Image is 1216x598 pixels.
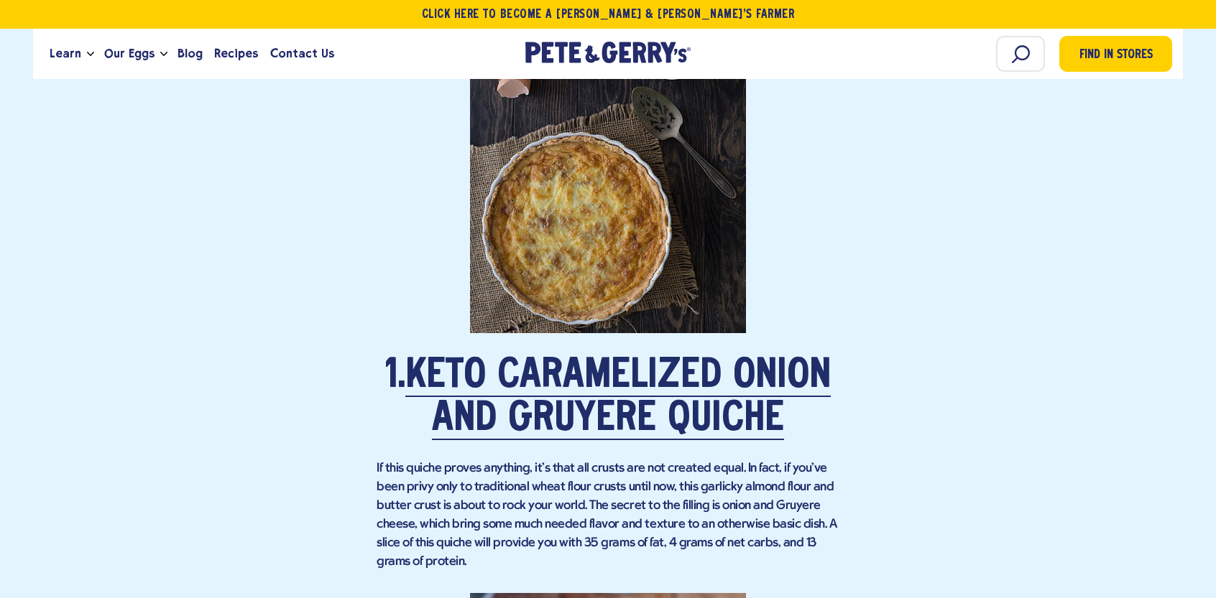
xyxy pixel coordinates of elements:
[104,45,155,62] span: Our Eggs
[87,52,94,57] button: Open the dropdown menu for Learn
[172,34,208,73] a: Blog
[208,34,264,73] a: Recipes
[377,355,839,441] h2: 1.
[160,52,167,57] button: Open the dropdown menu for Our Eggs
[405,357,831,440] a: Keto Caramelized Onion and Gruyere Quiche
[270,45,334,62] span: Contact Us
[996,36,1045,72] input: Search
[1079,46,1153,65] span: Find in Stores
[377,459,839,571] p: If this quiche proves anything, it's that all crusts are not created equal. In fact, if you've be...
[214,45,258,62] span: Recipes
[98,34,160,73] a: Our Eggs
[264,34,340,73] a: Contact Us
[50,45,81,62] span: Learn
[1059,36,1172,72] a: Find in Stores
[178,45,203,62] span: Blog
[44,34,87,73] a: Learn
